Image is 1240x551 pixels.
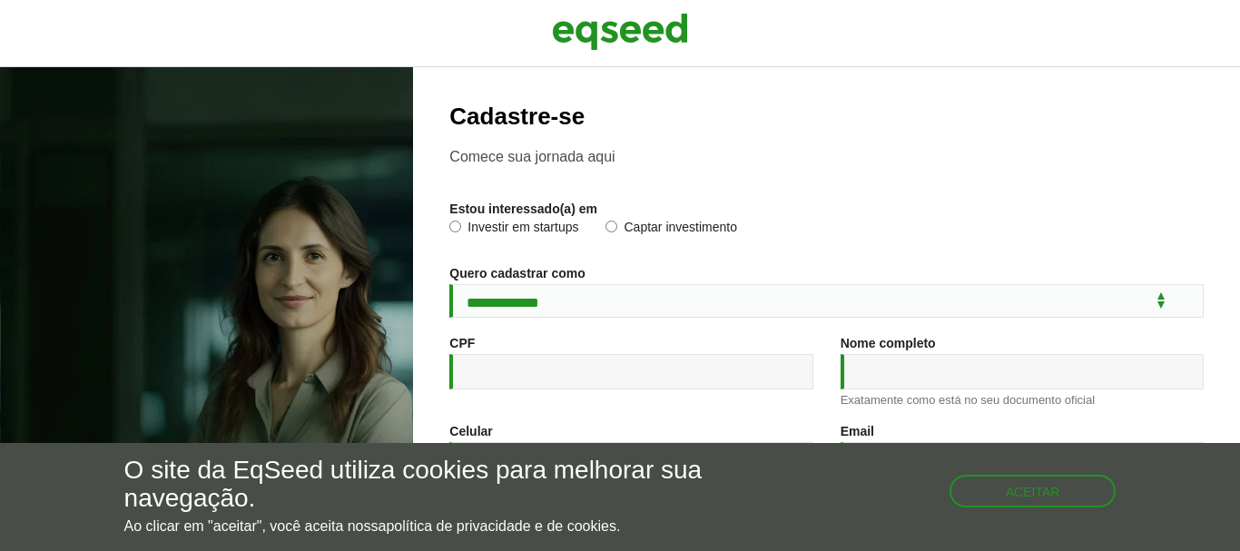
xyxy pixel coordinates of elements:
label: Captar investimento [605,221,737,239]
a: política de privacidade e de cookies [386,519,616,534]
button: Aceitar [950,475,1117,507]
h2: Cadastre-se [449,103,1204,130]
input: Investir em startups [449,221,461,232]
p: Ao clicar em "aceitar", você aceita nossa . [124,517,720,535]
label: Email [841,425,874,438]
label: Quero cadastrar como [449,267,585,280]
div: Exatamente como está no seu documento oficial [841,394,1204,406]
h5: O site da EqSeed utiliza cookies para melhorar sua navegação. [124,457,720,513]
input: Captar investimento [605,221,617,232]
label: CPF [449,337,475,349]
label: Nome completo [841,337,936,349]
label: Estou interessado(a) em [449,202,597,215]
label: Celular [449,425,492,438]
label: Investir em startups [449,221,578,239]
img: EqSeed Logo [552,9,688,54]
p: Comece sua jornada aqui [449,148,1204,165]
